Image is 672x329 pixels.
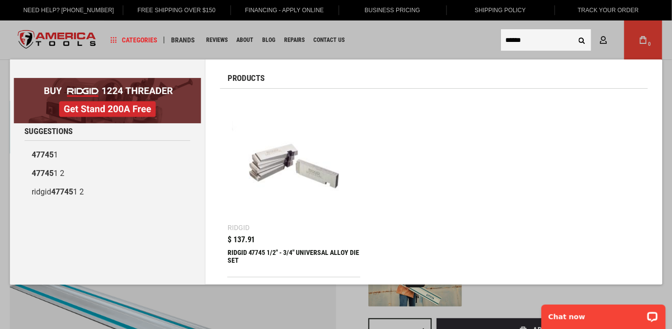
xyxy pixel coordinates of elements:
a: 477451 [24,146,191,164]
span: $ 137.91 [228,236,255,244]
a: Brands [167,34,199,47]
a: BOGO: Buy RIDGID® 1224 Threader, Get Stand 200A Free! [14,78,201,85]
img: RIDGID 47745 1/2 [232,101,355,224]
iframe: LiveChat chat widget [535,298,672,329]
div: RIDGID 47745 1/2 [228,249,360,272]
img: BOGO: Buy RIDGID® 1224 Threader, Get Stand 200A Free! [14,78,201,123]
button: Search [573,31,591,49]
span: Suggestions [24,127,73,135]
a: ridgid477451 2 [24,183,191,201]
a: RIDGID 47745 1/2 Ridgid $ 137.91 RIDGID 47745 1/2" - 3/4" UNIVERSAL ALLOY DIE SET [228,96,360,277]
span: Categories [111,37,157,43]
a: 477451 2 [24,164,191,183]
a: Categories [106,34,162,47]
b: 47745 [51,187,73,196]
span: Brands [171,37,195,43]
b: 47745 [32,169,54,178]
span: Products [228,74,265,82]
div: Ridgid [228,224,250,231]
b: 47745 [32,150,54,159]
